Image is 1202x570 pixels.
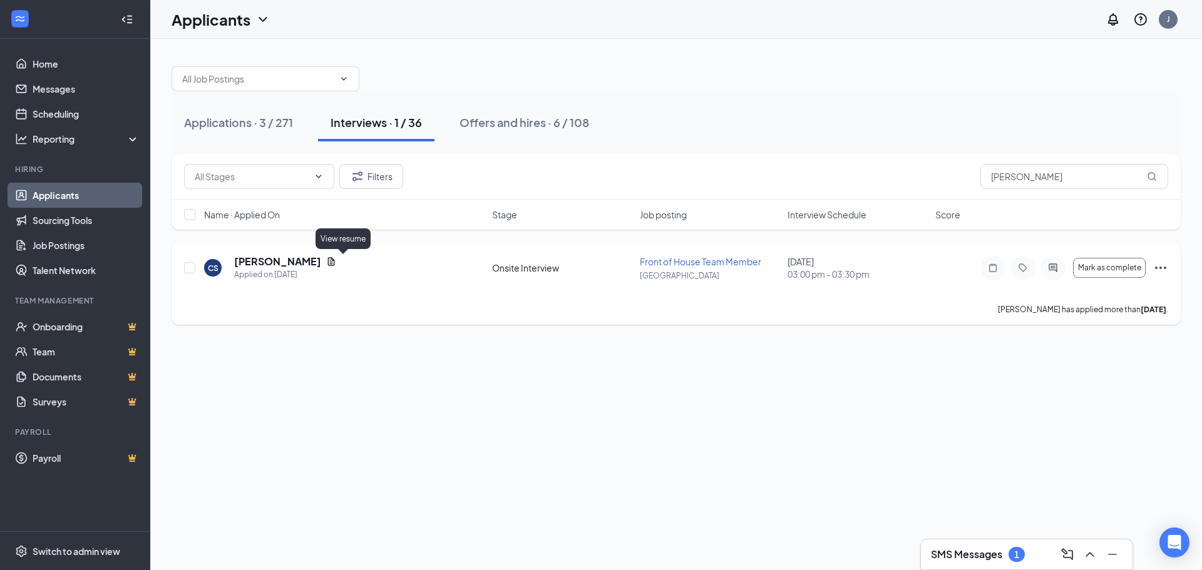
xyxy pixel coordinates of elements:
[33,101,140,126] a: Scheduling
[208,263,218,273] div: CS
[33,445,140,471] a: PayrollCrown
[314,171,324,181] svg: ChevronDown
[1078,263,1141,272] span: Mark as complete
[998,304,1168,315] p: [PERSON_NAME] has applied more than .
[33,233,140,258] a: Job Postings
[204,208,280,221] span: Name · Applied On
[1015,263,1030,273] svg: Tag
[788,255,928,280] div: [DATE]
[15,164,137,175] div: Hiring
[1102,544,1122,564] button: Minimize
[172,9,250,30] h1: Applicants
[1106,12,1121,27] svg: Notifications
[1147,171,1157,181] svg: MagnifyingGlass
[492,262,632,274] div: Onsite Interview
[1082,547,1097,562] svg: ChevronUp
[182,72,334,86] input: All Job Postings
[234,268,336,281] div: Applied on [DATE]
[1153,260,1168,275] svg: Ellipses
[33,545,120,557] div: Switch to admin view
[460,115,589,130] div: Offers and hires · 6 / 108
[788,268,928,280] span: 03:00 pm - 03:30 pm
[33,51,140,76] a: Home
[339,74,349,84] svg: ChevronDown
[640,256,761,267] span: Front of House Team Member
[331,115,422,130] div: Interviews · 1 / 36
[33,364,140,389] a: DocumentsCrown
[1105,547,1120,562] svg: Minimize
[1014,549,1019,560] div: 1
[1060,547,1075,562] svg: ComposeMessage
[640,270,780,281] p: [GEOGRAPHIC_DATA]
[1141,305,1166,314] b: [DATE]
[316,228,371,249] div: View resume
[195,170,309,183] input: All Stages
[15,545,28,557] svg: Settings
[15,295,137,306] div: Team Management
[255,12,270,27] svg: ChevronDown
[33,314,140,339] a: OnboardingCrown
[1167,14,1170,24] div: J
[492,208,517,221] span: Stage
[15,133,28,145] svg: Analysis
[33,258,140,283] a: Talent Network
[640,208,687,221] span: Job posting
[33,389,140,414] a: SurveysCrown
[33,183,140,208] a: Applicants
[33,339,140,364] a: TeamCrown
[1045,263,1061,273] svg: ActiveChat
[935,208,960,221] span: Score
[1159,527,1189,557] div: Open Intercom Messenger
[1080,544,1100,564] button: ChevronUp
[14,13,26,25] svg: WorkstreamLogo
[1057,544,1077,564] button: ComposeMessage
[1133,12,1148,27] svg: QuestionInfo
[1073,258,1146,278] button: Mark as complete
[788,208,866,221] span: Interview Schedule
[184,115,293,130] div: Applications · 3 / 271
[33,76,140,101] a: Messages
[121,13,133,26] svg: Collapse
[339,164,403,189] button: Filter Filters
[33,133,140,145] div: Reporting
[33,208,140,233] a: Sourcing Tools
[985,263,1000,273] svg: Note
[234,255,321,268] h5: [PERSON_NAME]
[326,257,336,267] svg: Document
[980,164,1168,189] input: Search in interviews
[931,547,1002,561] h3: SMS Messages
[15,427,137,437] div: Payroll
[350,169,365,184] svg: Filter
